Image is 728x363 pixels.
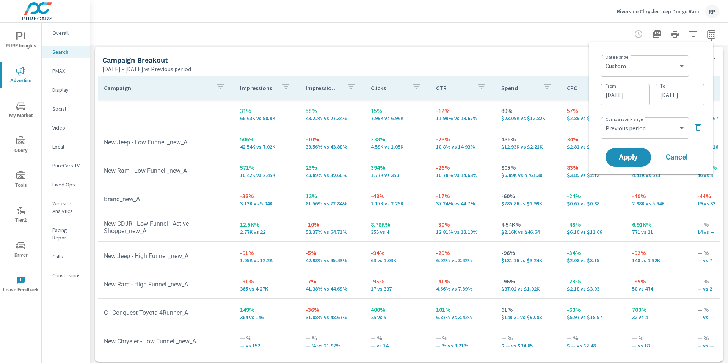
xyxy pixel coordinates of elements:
[306,257,359,263] p: 42.98% vs 45.43%
[306,229,359,235] p: 58.37% vs 64.71%
[42,224,90,243] div: Pacing Report
[240,314,293,320] p: 364 vs 146
[52,124,84,131] p: Video
[52,200,84,215] p: Website Analytics
[632,286,685,292] p: 50 vs 474
[306,286,359,292] p: 41.38% vs 44.69%
[617,8,699,15] p: Riverside Chrysler Jeep Dodge Ram
[240,333,293,343] p: — %
[306,135,359,144] p: -10%
[632,191,685,200] p: -49%
[371,343,424,349] p: — vs 14
[371,277,424,286] p: -95%
[42,160,90,171] div: PureCars TV
[98,246,234,266] td: New Jeep - High Funnel _new_A
[104,84,210,92] p: Campaign
[567,229,620,235] p: $6.10 vs $11.66
[240,163,293,172] p: 571%
[632,257,685,263] p: 148 vs 1,918
[567,200,620,207] p: $0.67 vs $0.88
[240,220,293,229] p: 12.5K%
[52,181,84,188] p: Fixed Ops
[371,314,424,320] p: 25 vs 5
[240,172,293,178] p: 16.42K vs 2.45K
[632,220,685,229] p: 6.91K%
[3,276,39,294] span: Leave Feedback
[436,200,489,207] p: 37.24% vs 44.7%
[3,206,39,225] span: Tier2
[52,253,84,260] p: Calls
[436,286,489,292] p: 4.66% vs 7.89%
[501,115,554,121] p: $23.09K vs $12.82K
[501,248,554,257] p: -96%
[436,191,489,200] p: -17%
[371,163,424,172] p: 394%
[306,333,359,343] p: — %
[3,32,39,50] span: PURE Insights
[306,314,359,320] p: 31.08% vs 48.67%
[52,86,84,94] p: Display
[371,191,424,200] p: -48%
[306,343,359,349] p: — % vs 21.97%
[567,84,602,92] p: CPC
[436,84,471,92] p: CTR
[567,115,620,121] p: $2.89 vs $1.84
[240,229,293,235] p: 2,771 vs 22
[240,115,293,121] p: 66,629 vs 50,900
[436,106,489,115] p: -12%
[371,333,424,343] p: — %
[632,248,685,257] p: -92%
[102,56,168,64] h5: Campaign Breakout
[371,248,424,257] p: -94%
[501,191,554,200] p: -60%
[42,103,90,114] div: Social
[606,148,651,167] button: Apply
[501,333,554,343] p: — %
[102,64,191,74] p: [DATE] - [DATE] vs Previous period
[371,135,424,144] p: 338%
[371,220,424,229] p: 8.78K%
[42,65,90,77] div: PMAX
[306,220,359,229] p: -10%
[52,48,84,56] p: Search
[567,314,620,320] p: $5.97 vs $18.57
[3,102,39,120] span: My Market
[371,115,424,121] p: 7,988 vs 6,958
[649,27,664,42] button: "Export Report to PDF"
[567,220,620,229] p: -48%
[501,257,554,263] p: $131.16 vs $3.24K
[98,214,234,241] td: New CDJR - Low Funnel - Active Shopper_new_A
[567,286,620,292] p: $2.18 vs $3.03
[52,272,84,279] p: Conversions
[567,106,620,115] p: 57%
[371,229,424,235] p: 355 vs 4
[98,189,234,209] td: Brand_new_A
[567,135,620,144] p: 34%
[371,257,424,263] p: 63 vs 1,027
[436,248,489,257] p: -29%
[306,248,359,257] p: -5%
[42,141,90,152] div: Local
[240,84,275,92] p: Impressions
[52,226,84,241] p: Pacing Report
[567,248,620,257] p: -34%
[501,106,554,115] p: 80%
[501,172,554,178] p: $6.89K vs $761.30
[98,275,234,294] td: New Ram - High Funnel _new_A
[567,257,620,263] p: $2.08 vs $3.15
[632,277,685,286] p: -89%
[42,84,90,95] div: Display
[306,172,359,178] p: 48.89% vs 39.66%
[501,343,554,349] p: $ — vs $34.65
[436,229,489,235] p: 12.81% vs 18.18%
[3,67,39,85] span: Advertise
[667,27,682,42] button: Print Report
[567,333,620,343] p: — %
[436,220,489,229] p: -30%
[567,172,620,178] p: $3.89 vs $2.13
[42,27,90,39] div: Overall
[501,277,554,286] p: -96%
[52,67,84,75] p: PMAX
[306,163,359,172] p: 23%
[501,314,554,320] p: $149.31 vs $92.83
